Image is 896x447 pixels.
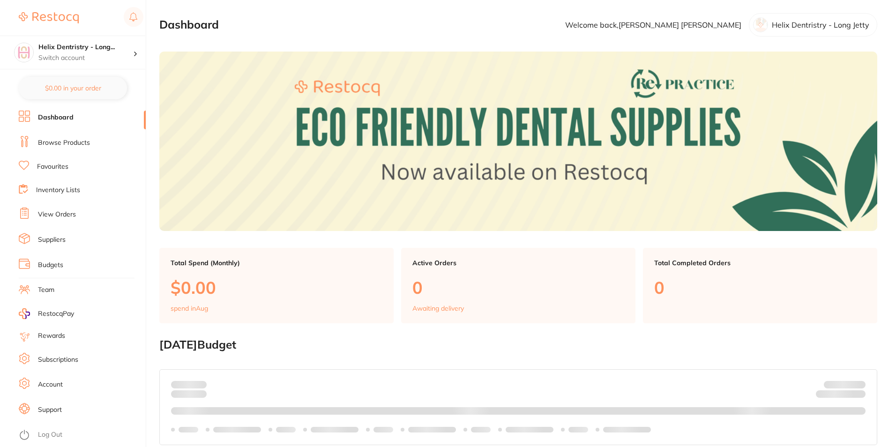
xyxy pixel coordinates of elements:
p: Spent: [171,381,207,388]
p: Total Completed Orders [654,259,866,267]
h2: [DATE] Budget [159,338,877,351]
p: Switch account [38,53,133,63]
img: Dashboard [159,52,877,231]
strong: $NaN [847,380,866,389]
span: RestocqPay [38,309,74,319]
p: Helix Dentristry - Long Jetty [772,21,869,29]
a: Browse Products [38,138,90,148]
p: Labels extended [213,426,261,433]
p: Labels [471,426,491,433]
a: Favourites [37,162,68,171]
p: Remaining: [816,388,866,400]
h4: Helix Dentristry - Long Jetty [38,43,133,52]
button: Log Out [19,428,143,443]
a: RestocqPay [19,308,74,319]
p: spend in Aug [171,305,208,312]
p: 0 [654,278,866,297]
p: Welcome back, [PERSON_NAME] [PERSON_NAME] [565,21,741,29]
p: Labels [568,426,588,433]
a: Total Spend (Monthly)$0.00spend inAug [159,248,394,324]
a: Dashboard [38,113,74,122]
p: Active Orders [412,259,624,267]
a: Budgets [38,261,63,270]
p: Total Spend (Monthly) [171,259,382,267]
a: Total Completed Orders0 [643,248,877,324]
p: Budget: [824,381,866,388]
p: Labels extended [311,426,358,433]
img: Helix Dentristry - Long Jetty [15,43,33,62]
strong: $0.00 [849,392,866,400]
a: Restocq Logo [19,7,79,29]
a: Active Orders0Awaiting delivery [401,248,635,324]
p: Labels [179,426,198,433]
p: $0.00 [171,278,382,297]
p: 0 [412,278,624,297]
p: Labels extended [603,426,651,433]
p: Labels extended [408,426,456,433]
a: Rewards [38,331,65,341]
a: Inventory Lists [36,186,80,195]
p: Labels [373,426,393,433]
a: Suppliers [38,235,66,245]
p: Awaiting delivery [412,305,464,312]
a: Log Out [38,430,62,440]
a: Account [38,380,63,389]
a: Team [38,285,54,295]
strong: $0.00 [190,380,207,389]
p: Labels extended [506,426,553,433]
button: $0.00 in your order [19,77,127,99]
p: month [171,388,207,400]
a: View Orders [38,210,76,219]
img: Restocq Logo [19,12,79,23]
a: Support [38,405,62,415]
p: Labels [276,426,296,433]
a: Subscriptions [38,355,78,365]
h2: Dashboard [159,18,219,31]
img: RestocqPay [19,308,30,319]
